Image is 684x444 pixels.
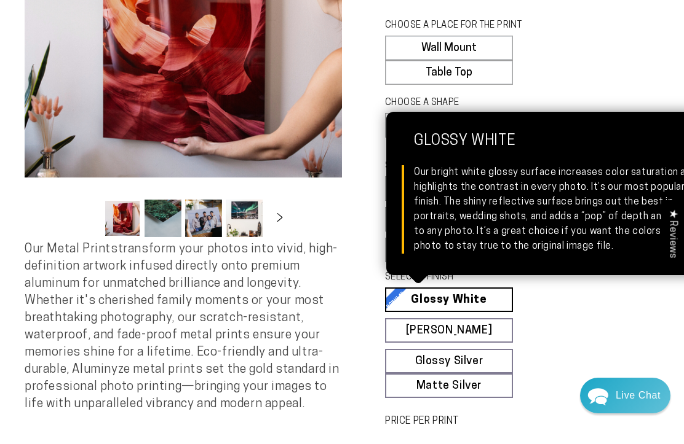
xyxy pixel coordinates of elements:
label: Wall Mount [385,36,513,60]
span: Our Metal Prints transform your photos into vivid, high-definition artwork infused directly onto ... [25,243,340,410]
label: PRICE PER PRINT [385,415,659,429]
button: Slide left [73,205,100,232]
button: Load image 3 in gallery view [185,200,222,237]
a: Glossy Silver [385,349,513,373]
legend: SELECT A FINISH [385,271,545,284]
button: Load image 4 in gallery view [226,200,263,237]
label: 5x5 [385,238,451,262]
a: Glossy White [385,287,513,312]
button: Load image 2 in gallery view [145,200,181,237]
div: Contact Us Directly [616,378,661,413]
label: 8x8 [385,176,451,201]
legend: CHOOSE A PLACE FOR THE PRINT [385,19,545,33]
label: 20x20 [385,207,451,232]
legend: CHOOSE A SHAPE [385,96,545,110]
div: Click to open Judge.me floating reviews tab [661,200,684,268]
a: Matte Silver [385,373,513,398]
button: Load image 1 in gallery view [104,200,141,237]
a: [PERSON_NAME] [385,318,513,343]
legend: SELECT A SIZE [385,160,545,173]
button: Slide right [266,205,293,232]
label: Table Top [385,60,513,85]
div: Chat widget toggle [580,378,670,413]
